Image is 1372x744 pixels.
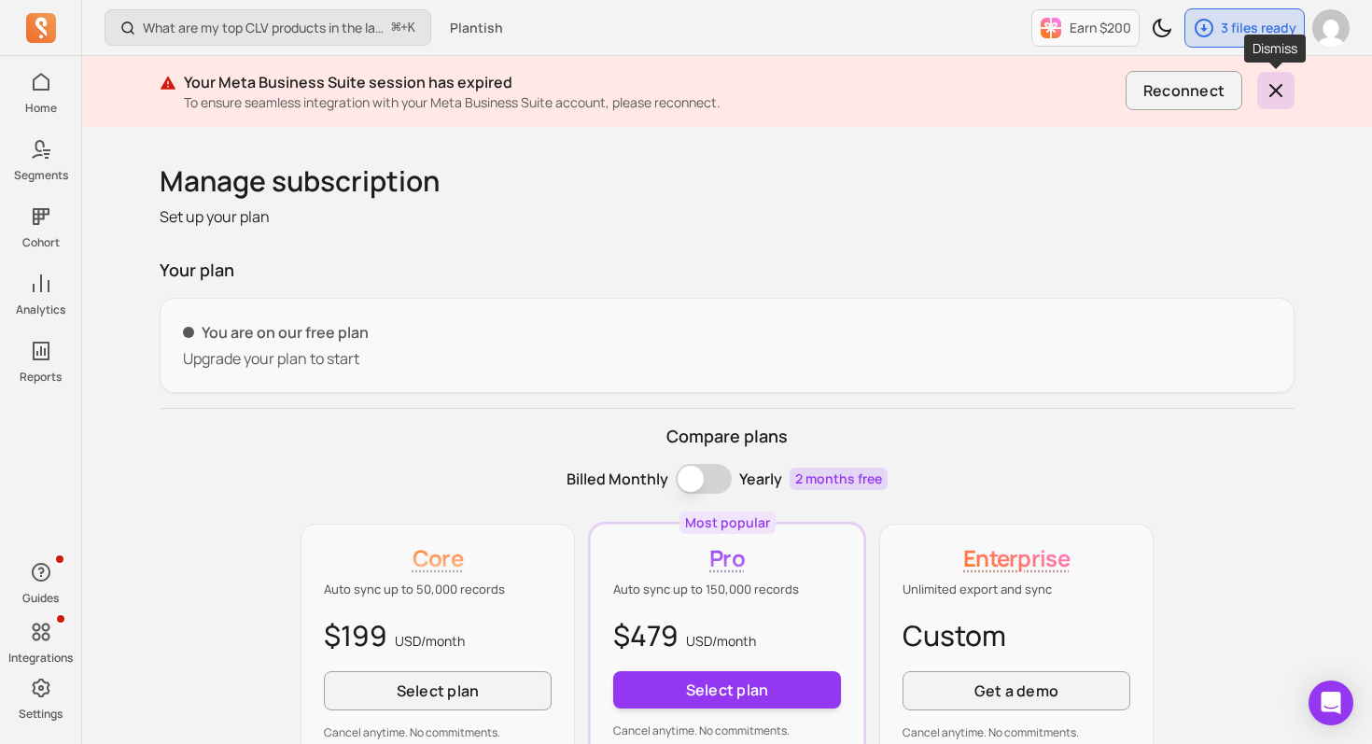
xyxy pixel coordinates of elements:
p: Integrations [8,651,73,666]
p: Custom [903,614,1130,656]
p: 3 files ready [1221,19,1296,37]
p: $479 [613,614,841,656]
button: Earn $200 [1031,9,1140,47]
h1: Manage subscription [160,164,1295,198]
button: What are my top CLV products in the last 90 days?⌘+K [105,9,431,46]
p: Enterprise [903,543,1130,573]
p: Cohort [22,235,60,250]
p: What are my top CLV products in the last 90 days? [143,19,385,37]
button: Select plan [324,671,552,710]
kbd: ⌘ [391,17,401,40]
button: Plantish [439,11,514,45]
p: Auto sync up to 150,000 records [613,581,841,599]
p: Analytics [16,302,65,317]
p: You are on our free plan [183,321,1271,344]
p: Core [324,543,552,573]
span: Plantish [450,19,503,37]
div: Domain Overview [71,110,167,122]
img: tab_keywords_by_traffic_grey.svg [186,108,201,123]
p: 2 months free [790,468,888,490]
img: website_grey.svg [30,49,45,63]
div: Open Intercom Messenger [1309,681,1353,725]
p: Segments [14,168,68,183]
button: Select plan [613,671,841,709]
span: USD/ month [686,632,756,650]
div: Keywords by Traffic [206,110,315,122]
p: Earn $200 [1070,19,1131,37]
p: Set up your plan [160,205,1295,228]
div: Domain: [DOMAIN_NAME] [49,49,205,63]
p: Your Meta Business Suite session has expired [184,71,1118,93]
p: Compare plans [160,424,1295,449]
p: Cancel anytime. No commitments. [324,725,552,740]
p: Auto sync up to 50,000 records [324,581,552,599]
button: Toggle dark mode [1143,9,1181,47]
a: Get a demo [903,671,1130,710]
p: Yearly [739,468,782,490]
button: 3 files ready [1184,8,1305,48]
button: Reconnect [1126,71,1242,110]
p: $199 [324,614,552,656]
img: avatar [1312,9,1350,47]
kbd: K [408,21,415,35]
img: tab_domain_overview_orange.svg [50,108,65,123]
p: Pro [613,543,841,573]
p: Cancel anytime. No commitments. [903,725,1130,740]
div: v 4.0.25 [52,30,91,45]
p: Settings [19,707,63,722]
p: Billed Monthly [567,468,668,490]
button: Guides [21,554,62,610]
span: + [392,18,415,37]
span: USD/ month [395,632,465,650]
p: To ensure seamless integration with your Meta Business Suite account, please reconnect. [184,93,1118,112]
img: logo_orange.svg [30,30,45,45]
p: Cancel anytime. No commitments. [613,723,841,738]
p: Most popular [685,513,770,532]
p: Home [25,101,57,116]
p: Reports [20,370,62,385]
p: Guides [22,591,59,606]
p: Your plan [160,258,1295,283]
p: Upgrade your plan to start [183,347,1271,370]
p: Unlimited export and sync [903,581,1130,599]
